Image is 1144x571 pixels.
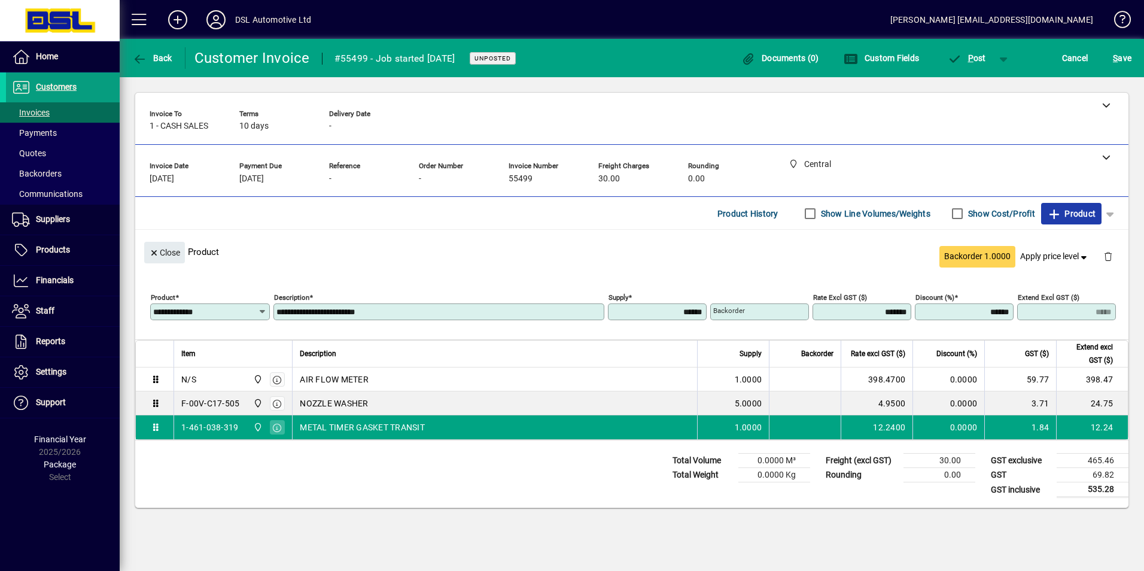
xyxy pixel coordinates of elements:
[36,397,66,407] span: Support
[1105,2,1129,41] a: Knowledge Base
[667,454,738,468] td: Total Volume
[274,293,309,302] mat-label: Description
[1059,47,1091,69] button: Cancel
[741,53,819,63] span: Documents (0)
[250,373,264,386] span: Central
[250,397,264,410] span: Central
[966,208,1035,220] label: Show Cost/Profit
[300,397,368,409] span: NOZZLE WASHER
[1062,48,1088,68] span: Cancel
[36,367,66,376] span: Settings
[181,421,238,433] div: 1-461-038-319
[820,468,903,482] td: Rounding
[6,163,120,184] a: Backorders
[6,123,120,143] a: Payments
[509,174,533,184] span: 55499
[1113,53,1118,63] span: S
[1113,48,1131,68] span: ave
[12,189,83,199] span: Communications
[250,421,264,434] span: Central
[841,47,922,69] button: Custom Fields
[149,243,180,263] span: Close
[944,250,1011,263] span: Backorder 1.0000
[667,468,738,482] td: Total Weight
[598,174,620,184] span: 30.00
[6,235,120,265] a: Products
[735,421,762,433] span: 1.0000
[801,347,833,360] span: Backorder
[1020,250,1090,263] span: Apply price level
[36,51,58,61] span: Home
[848,421,905,433] div: 12.2400
[6,143,120,163] a: Quotes
[197,9,235,31] button: Profile
[1041,203,1102,224] button: Product
[129,47,175,69] button: Back
[738,454,810,468] td: 0.0000 M³
[1094,251,1122,262] app-page-header-button: Delete
[941,47,992,69] button: Post
[1047,204,1096,223] span: Product
[6,184,120,204] a: Communications
[851,347,905,360] span: Rate excl GST ($)
[36,336,65,346] span: Reports
[6,205,120,235] a: Suppliers
[235,10,311,29] div: DSL Automotive Ltd
[159,9,197,31] button: Add
[6,296,120,326] a: Staff
[194,48,310,68] div: Customer Invoice
[181,397,239,409] div: F-00V-C17-505
[6,266,120,296] a: Financials
[12,108,50,117] span: Invoices
[181,373,196,385] div: N/S
[239,174,264,184] span: [DATE]
[6,42,120,72] a: Home
[1057,454,1128,468] td: 465.46
[915,293,954,302] mat-label: Discount (%)
[6,327,120,357] a: Reports
[984,367,1056,391] td: 59.77
[735,397,762,409] span: 5.0000
[150,174,174,184] span: [DATE]
[300,347,336,360] span: Description
[848,397,905,409] div: 4.9500
[150,122,208,131] span: 1 - CASH SALES
[713,203,783,224] button: Product History
[903,454,975,468] td: 30.00
[688,174,705,184] span: 0.00
[300,373,369,385] span: AIR FLOW METER
[1110,47,1134,69] button: Save
[12,169,62,178] span: Backorders
[717,204,778,223] span: Product History
[820,454,903,468] td: Freight (excl GST)
[34,435,86,444] span: Financial Year
[947,53,986,63] span: ost
[44,460,76,469] span: Package
[135,230,1128,274] div: Product
[844,53,919,63] span: Custom Fields
[36,245,70,254] span: Products
[984,415,1056,439] td: 1.84
[1056,367,1128,391] td: 398.47
[329,174,331,184] span: -
[903,468,975,482] td: 0.00
[6,357,120,387] a: Settings
[890,10,1093,29] div: [PERSON_NAME] [EMAIL_ADDRESS][DOMAIN_NAME]
[985,468,1057,482] td: GST
[912,415,984,439] td: 0.0000
[740,347,762,360] span: Supply
[1056,415,1128,439] td: 12.24
[1025,347,1049,360] span: GST ($)
[912,367,984,391] td: 0.0000
[735,373,762,385] span: 1.0000
[738,47,822,69] button: Documents (0)
[912,391,984,415] td: 0.0000
[36,82,77,92] span: Customers
[300,421,425,433] span: METAL TIMER GASKET TRANSIT
[985,482,1057,497] td: GST inclusive
[36,275,74,285] span: Financials
[968,53,973,63] span: P
[419,174,421,184] span: -
[329,122,331,131] span: -
[36,214,70,224] span: Suppliers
